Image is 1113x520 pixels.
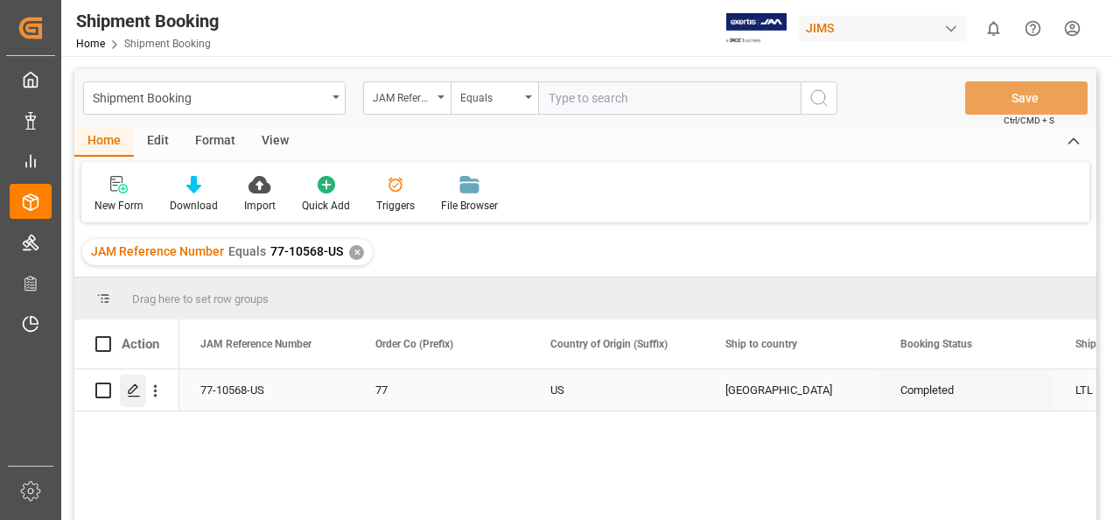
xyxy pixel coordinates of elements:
[550,370,683,411] div: US
[93,86,326,108] div: Shipment Booking
[1004,114,1054,127] span: Ctrl/CMD + S
[799,16,967,41] div: JIMS
[375,370,508,411] div: 77
[74,127,134,157] div: Home
[451,81,538,115] button: open menu
[900,338,972,350] span: Booking Status
[725,338,797,350] span: Ship to country
[94,198,143,214] div: New Form
[302,198,350,214] div: Quick Add
[170,198,218,214] div: Download
[373,86,432,106] div: JAM Reference Number
[900,370,1033,411] div: Completed
[538,81,801,115] input: Type to search
[375,338,453,350] span: Order Co (Prefix)
[132,292,269,306] span: Drag here to set row groups
[726,13,787,44] img: Exertis%20JAM%20-%20Email%20Logo.jpg_1722504956.jpg
[122,336,159,352] div: Action
[228,244,266,258] span: Equals
[179,369,354,411] div: 77-10568-US
[200,338,311,350] span: JAM Reference Number
[74,369,179,411] div: Press SPACE to select this row.
[725,370,858,411] div: [GEOGRAPHIC_DATA]
[349,245,364,260] div: ✕
[270,244,343,258] span: 77-10568-US
[76,8,219,34] div: Shipment Booking
[244,198,276,214] div: Import
[1013,9,1053,48] button: Help Center
[248,127,302,157] div: View
[441,198,498,214] div: File Browser
[91,244,224,258] span: JAM Reference Number
[376,198,415,214] div: Triggers
[363,81,451,115] button: open menu
[799,11,974,45] button: JIMS
[965,81,1088,115] button: Save
[83,81,346,115] button: open menu
[182,127,248,157] div: Format
[76,38,105,50] a: Home
[974,9,1013,48] button: show 0 new notifications
[550,338,668,350] span: Country of Origin (Suffix)
[460,86,520,106] div: Equals
[801,81,837,115] button: search button
[134,127,182,157] div: Edit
